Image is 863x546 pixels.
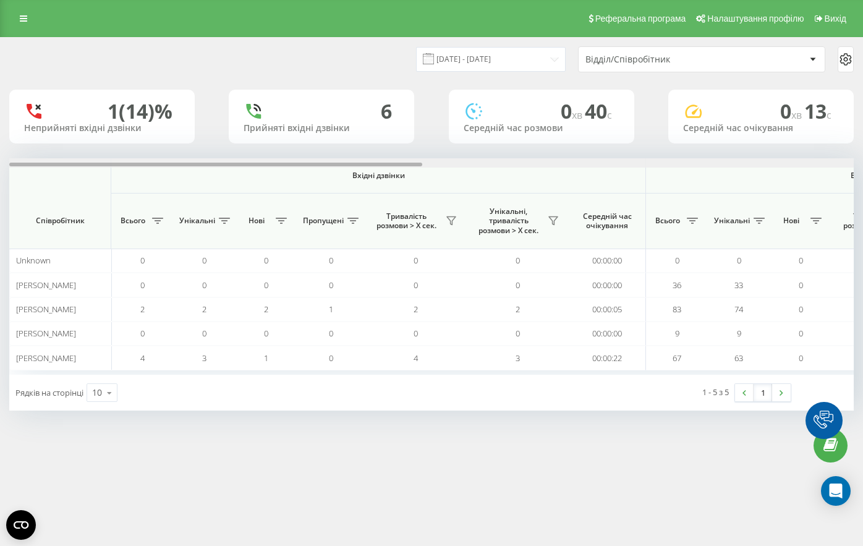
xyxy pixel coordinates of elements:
[329,304,333,315] span: 1
[414,328,418,339] span: 0
[202,255,206,266] span: 0
[652,216,683,226] span: Всього
[673,352,681,364] span: 67
[675,328,679,339] span: 9
[791,108,804,122] span: хв
[780,98,804,124] span: 0
[414,255,418,266] span: 0
[569,322,646,346] td: 00:00:00
[516,328,520,339] span: 0
[561,98,585,124] span: 0
[20,216,100,226] span: Співробітник
[737,255,741,266] span: 0
[821,476,851,506] div: Open Intercom Messenger
[16,328,76,339] span: [PERSON_NAME]
[516,279,520,291] span: 0
[108,100,172,123] div: 1 (14)%
[569,249,646,273] td: 00:00:00
[673,279,681,291] span: 36
[714,216,750,226] span: Унікальні
[737,328,741,339] span: 9
[473,207,544,236] span: Унікальні, тривалість розмови > Х сек.
[16,352,76,364] span: [PERSON_NAME]
[264,255,268,266] span: 0
[799,304,803,315] span: 0
[585,98,612,124] span: 40
[572,108,585,122] span: хв
[516,255,520,266] span: 0
[516,304,520,315] span: 2
[140,352,145,364] span: 4
[143,171,613,181] span: Вхідні дзвінки
[414,352,418,364] span: 4
[414,279,418,291] span: 0
[329,279,333,291] span: 0
[827,108,831,122] span: c
[140,304,145,315] span: 2
[140,328,145,339] span: 0
[702,386,729,398] div: 1 - 5 з 5
[202,279,206,291] span: 0
[734,304,743,315] span: 74
[799,328,803,339] span: 0
[140,255,145,266] span: 0
[24,123,180,134] div: Неприйняті вхідні дзвінки
[804,98,831,124] span: 13
[754,384,772,401] a: 1
[464,123,619,134] div: Середній час розмови
[675,255,679,266] span: 0
[607,108,612,122] span: c
[595,14,686,23] span: Реферальна програма
[516,352,520,364] span: 3
[179,216,215,226] span: Унікальні
[776,216,807,226] span: Нові
[92,386,102,399] div: 10
[825,14,846,23] span: Вихід
[585,54,733,65] div: Відділ/Співробітник
[264,352,268,364] span: 1
[16,279,76,291] span: [PERSON_NAME]
[244,123,399,134] div: Прийняті вхідні дзвінки
[578,211,636,231] span: Середній час очікування
[673,304,681,315] span: 83
[569,346,646,370] td: 00:00:22
[15,387,83,398] span: Рядків на сторінці
[6,510,36,540] button: Open CMP widget
[329,328,333,339] span: 0
[202,304,206,315] span: 2
[569,297,646,322] td: 00:00:05
[202,328,206,339] span: 0
[569,273,646,297] td: 00:00:00
[799,279,803,291] span: 0
[16,255,51,266] span: Unknown
[371,211,442,231] span: Тривалість розмови > Х сек.
[303,216,344,226] span: Пропущені
[117,216,148,226] span: Всього
[140,279,145,291] span: 0
[683,123,839,134] div: Середній час очікування
[16,304,76,315] span: [PERSON_NAME]
[707,14,804,23] span: Налаштування профілю
[264,304,268,315] span: 2
[734,279,743,291] span: 33
[241,216,272,226] span: Нові
[414,304,418,315] span: 2
[734,352,743,364] span: 63
[264,279,268,291] span: 0
[799,255,803,266] span: 0
[264,328,268,339] span: 0
[381,100,392,123] div: 6
[329,255,333,266] span: 0
[329,352,333,364] span: 0
[202,352,206,364] span: 3
[799,352,803,364] span: 0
